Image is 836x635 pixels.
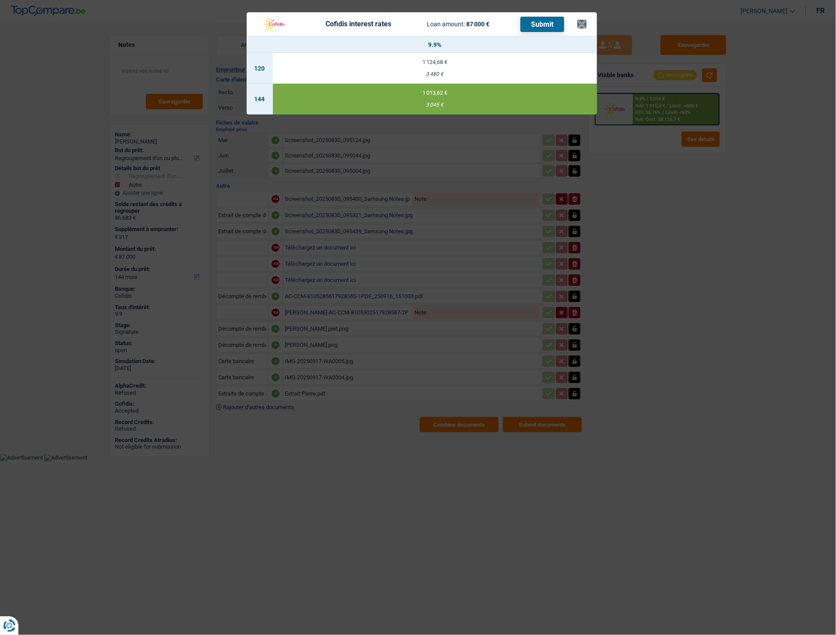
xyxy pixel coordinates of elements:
td: 120 [247,53,273,84]
span: 87 000 € [466,21,489,28]
img: Cofidis [257,16,290,32]
div: 3 480 € [273,71,597,77]
th: 9.9% [273,36,597,53]
td: 144 [247,84,273,114]
button: × [577,20,587,29]
button: Submit [521,17,564,32]
div: 1 124,68 € [273,59,597,65]
span: Loan amount: [427,21,465,28]
div: 1 013,62 € [273,90,597,96]
div: 3 045 € [273,102,597,108]
div: Cofidis interest rates [326,21,391,28]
